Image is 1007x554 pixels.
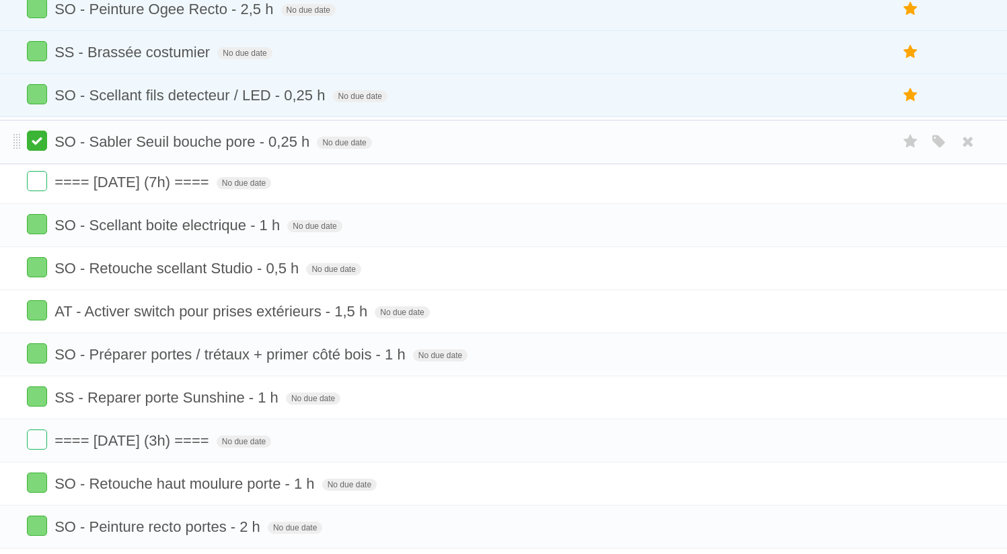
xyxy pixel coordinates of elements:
[54,217,283,234] span: SO - Scellant boite electrique - 1 h
[54,44,213,61] span: SS - Brassée costumier
[898,131,924,153] label: Star task
[54,389,282,406] span: SS - Reparer porte Sunshine - 1 h
[306,263,361,275] span: No due date
[54,174,213,191] span: ==== [DATE] (7h) ====
[27,41,47,61] label: Done
[27,300,47,320] label: Done
[54,87,328,104] span: SO - Scellant fils detecteur / LED - 0,25 h
[54,260,302,277] span: SO - Retouche scellant Studio - 0,5 h
[413,349,468,361] span: No due date
[322,479,377,491] span: No due date
[268,522,322,534] span: No due date
[27,343,47,363] label: Done
[27,386,47,407] label: Done
[27,214,47,234] label: Done
[54,303,371,320] span: AT - Activer switch pour prises extérieurs - 1,5 h
[217,177,271,189] span: No due date
[27,429,47,450] label: Done
[27,84,47,104] label: Done
[54,432,213,449] span: ==== [DATE] (3h) ====
[317,137,371,149] span: No due date
[375,306,429,318] span: No due date
[898,84,924,106] label: Star task
[27,131,47,151] label: Done
[54,475,318,492] span: SO - Retouche haut moulure porte - 1 h
[217,47,272,59] span: No due date
[54,346,409,363] span: SO - Préparer portes / trétaux + primer côté bois - 1 h
[281,4,336,16] span: No due date
[287,220,342,232] span: No due date
[217,436,271,448] span: No due date
[286,392,340,405] span: No due date
[898,41,924,63] label: Star task
[333,90,387,102] span: No due date
[27,473,47,493] label: Done
[27,516,47,536] label: Done
[54,133,313,150] span: SO - Sabler Seuil bouche pore - 0,25 h
[54,1,276,18] span: SO - Peinture Ogee Recto - 2,5 h
[27,171,47,191] label: Done
[54,518,264,535] span: SO - Peinture recto portes - 2 h
[27,257,47,277] label: Done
